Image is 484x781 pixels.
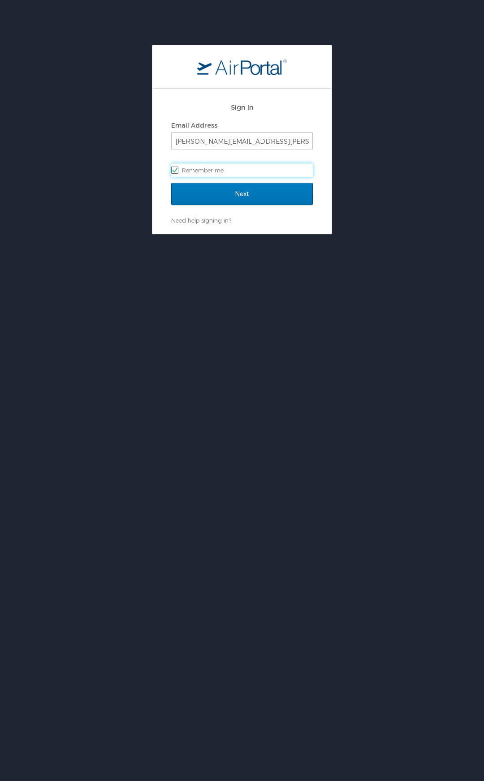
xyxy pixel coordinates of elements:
[171,217,231,224] a: Need help signing in?
[171,102,313,112] h2: Sign In
[171,183,313,205] input: Next
[197,59,287,75] img: logo
[171,163,313,177] label: Remember me
[171,121,217,129] label: Email Address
